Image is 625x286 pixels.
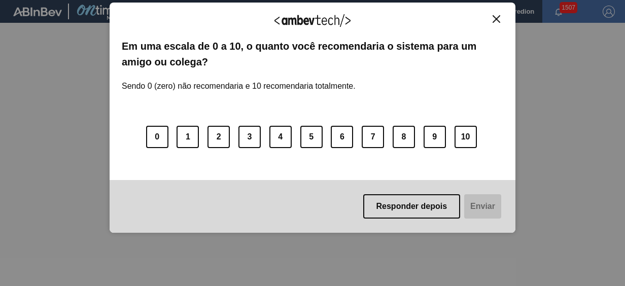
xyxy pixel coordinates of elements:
button: 10 [455,126,477,148]
button: 2 [207,126,230,148]
button: Close [490,15,503,23]
button: 6 [331,126,353,148]
button: 1 [177,126,199,148]
label: Sendo 0 (zero) não recomendaria e 10 recomendaria totalmente. [122,69,356,91]
button: 7 [362,126,384,148]
button: Responder depois [363,194,461,219]
button: 3 [238,126,261,148]
button: 5 [300,126,323,148]
img: Close [493,15,500,23]
button: 8 [393,126,415,148]
label: Em uma escala de 0 a 10, o quanto você recomendaria o sistema para um amigo ou colega? [122,39,503,69]
button: 0 [146,126,168,148]
button: 4 [269,126,292,148]
img: Logo Ambevtech [274,14,351,27]
button: 9 [424,126,446,148]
